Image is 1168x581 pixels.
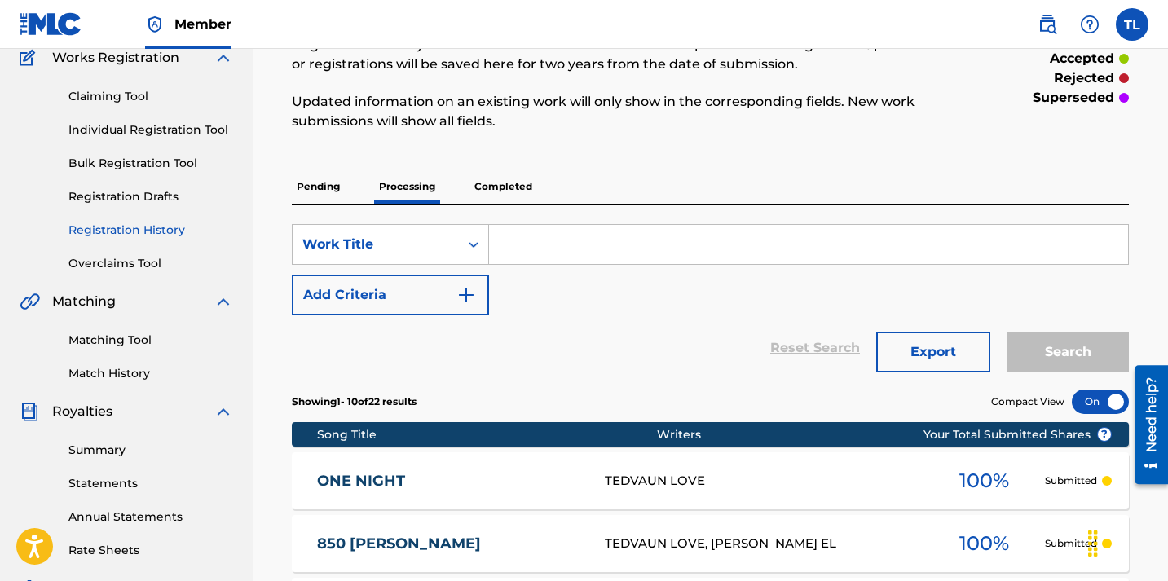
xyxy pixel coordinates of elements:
[317,535,583,553] a: 850 [PERSON_NAME]
[923,426,1112,443] span: Your Total Submitted Shares
[1045,473,1097,488] p: Submitted
[68,155,233,172] a: Bulk Registration Tool
[1031,8,1064,41] a: Public Search
[991,394,1064,409] span: Compact View
[292,169,345,204] p: Pending
[876,332,990,372] button: Export
[1045,536,1097,551] p: Submitted
[292,224,1129,381] form: Search Form
[1050,49,1114,68] p: accepted
[302,235,449,254] div: Work Title
[1086,503,1168,581] iframe: Chat Widget
[68,88,233,105] a: Claiming Tool
[20,48,41,68] img: Works Registration
[68,442,233,459] a: Summary
[1038,15,1057,34] img: search
[1073,8,1106,41] div: Help
[20,12,82,36] img: MLC Logo
[1122,359,1168,491] iframe: Resource Center
[20,292,40,311] img: Matching
[1116,8,1148,41] div: User Menu
[214,292,233,311] img: expand
[1033,88,1114,108] p: superseded
[52,402,112,421] span: Royalties
[292,275,489,315] button: Add Criteria
[317,426,657,443] div: Song Title
[605,472,923,491] div: TEDVAUN LOVE
[68,121,233,139] a: Individual Registration Tool
[1080,519,1106,568] div: Drag
[292,92,937,131] p: Updated information on an existing work will only show in the corresponding fields. New work subm...
[374,169,440,204] p: Processing
[1098,428,1111,441] span: ?
[68,188,233,205] a: Registration Drafts
[1080,15,1100,34] img: help
[174,15,231,33] span: Member
[52,48,179,68] span: Works Registration
[20,402,39,421] img: Royalties
[317,472,583,491] a: ONE NIGHT
[469,169,537,204] p: Completed
[68,332,233,349] a: Matching Tool
[1054,68,1114,88] p: rejected
[292,394,417,409] p: Showing 1 - 10 of 22 results
[68,508,233,526] a: Annual Statements
[657,426,975,443] div: Writers
[145,15,165,34] img: Top Rightsholder
[68,475,233,492] a: Statements
[959,529,1009,558] span: 100 %
[68,255,233,272] a: Overclaims Tool
[68,542,233,559] a: Rate Sheets
[214,48,233,68] img: expand
[605,535,923,553] div: TEDVAUN LOVE, [PERSON_NAME] EL
[52,292,116,311] span: Matching
[959,466,1009,495] span: 100 %
[456,285,476,305] img: 9d2ae6d4665cec9f34b9.svg
[214,402,233,421] img: expand
[68,222,233,239] a: Registration History
[292,35,937,74] p: Registration History is a record of new work submissions or updates to existing works. Updates or...
[68,365,233,382] a: Match History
